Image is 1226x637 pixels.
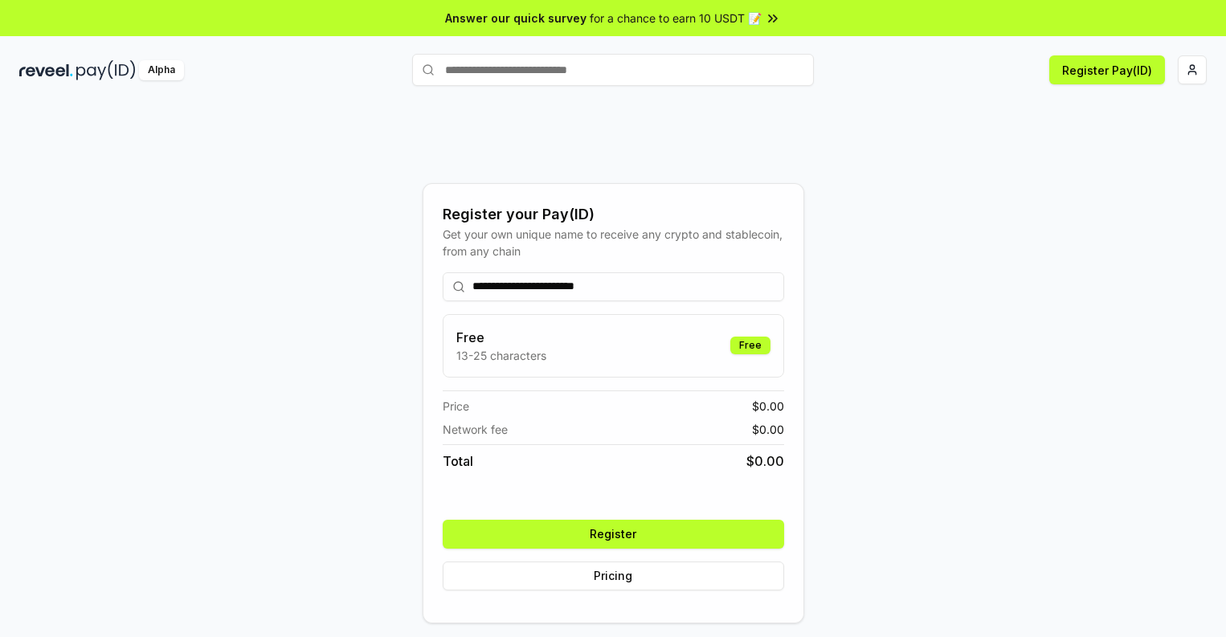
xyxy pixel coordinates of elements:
[139,60,184,80] div: Alpha
[443,203,784,226] div: Register your Pay(ID)
[752,421,784,438] span: $ 0.00
[19,60,73,80] img: reveel_dark
[730,337,770,354] div: Free
[456,328,546,347] h3: Free
[1049,55,1165,84] button: Register Pay(ID)
[443,421,508,438] span: Network fee
[443,226,784,259] div: Get your own unique name to receive any crypto and stablecoin, from any chain
[456,347,546,364] p: 13-25 characters
[590,10,762,27] span: for a chance to earn 10 USDT 📝
[76,60,136,80] img: pay_id
[443,520,784,549] button: Register
[443,398,469,414] span: Price
[443,561,784,590] button: Pricing
[445,10,586,27] span: Answer our quick survey
[752,398,784,414] span: $ 0.00
[746,451,784,471] span: $ 0.00
[443,451,473,471] span: Total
